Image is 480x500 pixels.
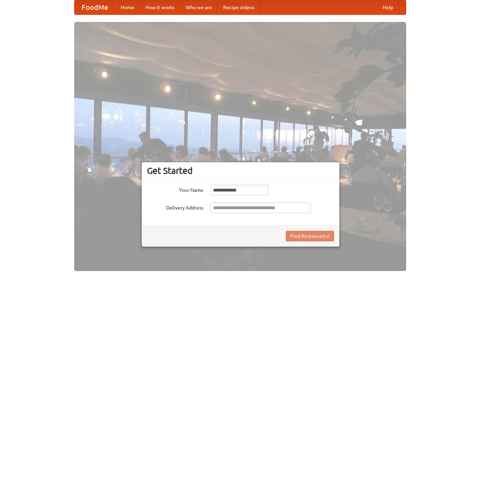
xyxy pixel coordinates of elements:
[377,0,399,14] a: Help
[180,0,218,14] a: Who we are
[147,185,203,194] label: Your Name
[286,231,334,241] button: Find Restaurants!
[75,0,115,14] a: FoodMe
[218,0,260,14] a: Recipe videos
[147,202,203,211] label: Delivery Address
[115,0,140,14] a: Home
[140,0,180,14] a: How it works
[147,165,334,176] h3: Get Started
